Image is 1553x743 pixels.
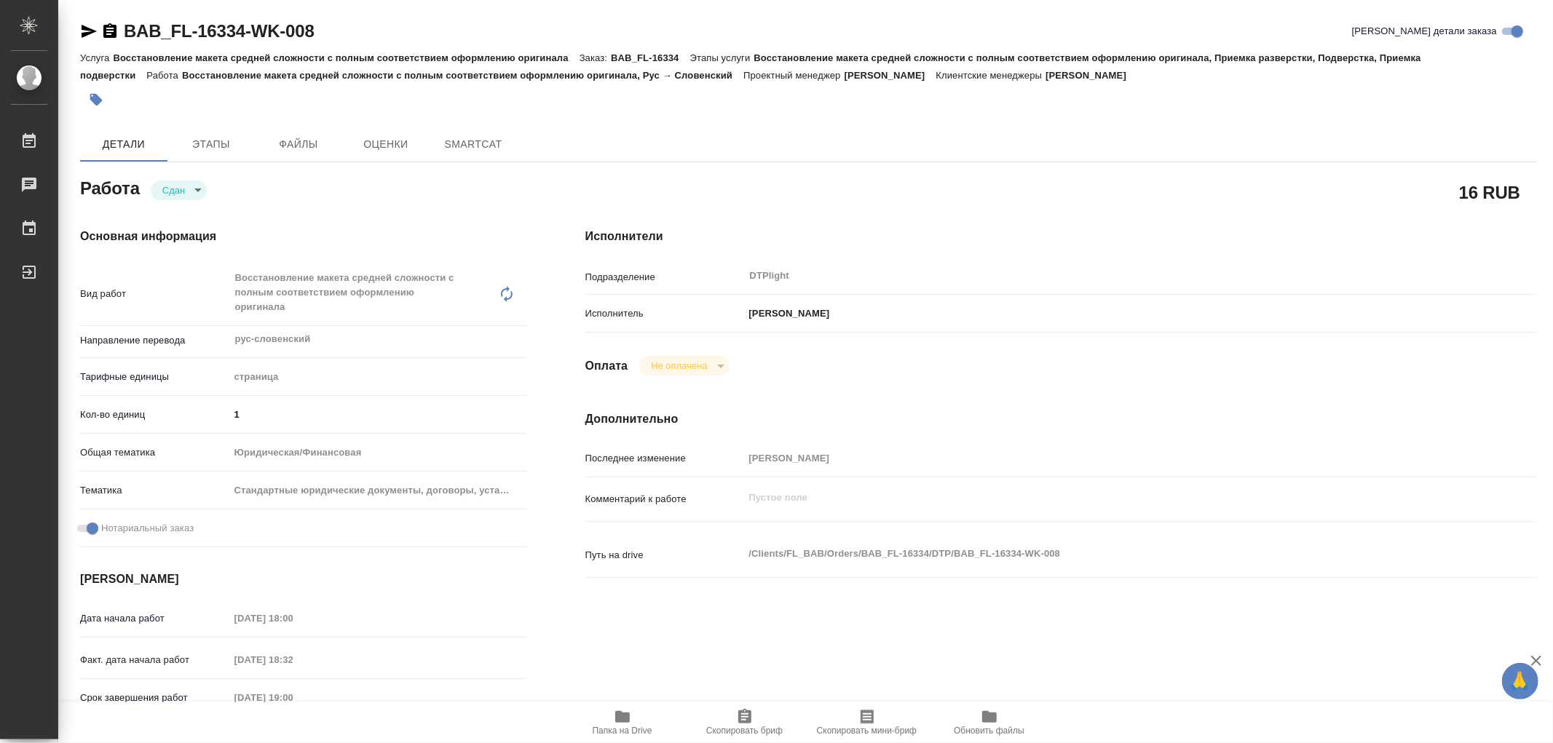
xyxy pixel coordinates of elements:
[229,478,527,503] div: Стандартные юридические документы, договоры, уставы
[80,84,112,116] button: Добавить тэг
[229,687,357,708] input: Пустое поле
[593,726,652,736] span: Папка на Drive
[80,611,229,626] p: Дата начала работ
[182,70,743,81] p: Восстановление макета средней сложности с полным соответствием оформлению оригинала, Рус → Словен...
[146,70,182,81] p: Работа
[229,649,357,670] input: Пустое поле
[580,52,611,63] p: Заказ:
[351,135,421,154] span: Оценки
[124,21,315,41] a: BAB_FL-16334-WK-008
[806,702,928,743] button: Скопировать мини-бриф
[706,726,783,736] span: Скопировать бриф
[80,408,229,422] p: Кол-во единиц
[80,287,229,301] p: Вид работ
[80,370,229,384] p: Тарифные единицы
[1352,24,1497,39] span: [PERSON_NAME] детали заказа
[954,726,1024,736] span: Обновить файлы
[1508,666,1533,696] span: 🙏
[80,445,229,460] p: Общая тематика
[585,548,744,563] p: Путь на drive
[744,306,830,321] p: [PERSON_NAME]
[585,492,744,506] p: Комментарий к работе
[817,726,917,736] span: Скопировать мини-бриф
[744,541,1458,566] textarea: /Clients/FL_BAB/Orders/BAB_FL-16334/DTP/BAB_FL-16334-WK-008
[561,702,684,743] button: Папка на Drive
[639,356,729,376] div: Сдан
[1459,180,1520,204] h2: 16 RUB
[80,52,1421,81] p: Восстановление макета средней сложности с полным соответствием оформлению оригинала, Приемка разв...
[113,52,579,63] p: Восстановление макета средней сложности с полным соответствием оформлению оригинала
[101,521,194,536] span: Нотариальный заказ
[229,608,357,629] input: Пустое поле
[80,174,140,200] h2: Работа
[647,359,711,372] button: Не оплачена
[80,23,98,40] button: Скопировать ссылку для ЯМессенджера
[438,135,508,154] span: SmartCat
[80,52,113,63] p: Услуга
[936,70,1046,81] p: Клиентские менеджеры
[89,135,159,154] span: Детали
[101,23,119,40] button: Скопировать ссылку
[1046,70,1137,81] p: [PERSON_NAME]
[158,184,189,196] button: Сдан
[80,691,229,705] p: Срок завершения работ
[80,653,229,667] p: Факт. дата начала работ
[264,135,333,154] span: Файлы
[845,70,936,81] p: [PERSON_NAME]
[151,180,207,200] div: Сдан
[690,52,754,63] p: Этапы услуги
[585,451,744,466] p: Последнее изменение
[229,440,527,465] div: Юридическая/Финансовая
[611,52,689,63] p: BAB_FL-16334
[743,70,844,81] p: Проектный менеджер
[684,702,806,743] button: Скопировать бриф
[80,483,229,498] p: Тематика
[585,410,1537,428] h4: Дополнительно
[176,135,246,154] span: Этапы
[585,228,1537,245] h4: Исполнители
[928,702,1051,743] button: Обновить файлы
[229,365,527,389] div: страница
[229,404,527,425] input: ✎ Введи что-нибудь
[585,357,628,375] h4: Оплата
[80,333,229,348] p: Направление перевода
[585,270,744,285] p: Подразделение
[80,228,527,245] h4: Основная информация
[744,448,1458,469] input: Пустое поле
[1502,663,1538,699] button: 🙏
[80,571,527,588] h4: [PERSON_NAME]
[585,306,744,321] p: Исполнитель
